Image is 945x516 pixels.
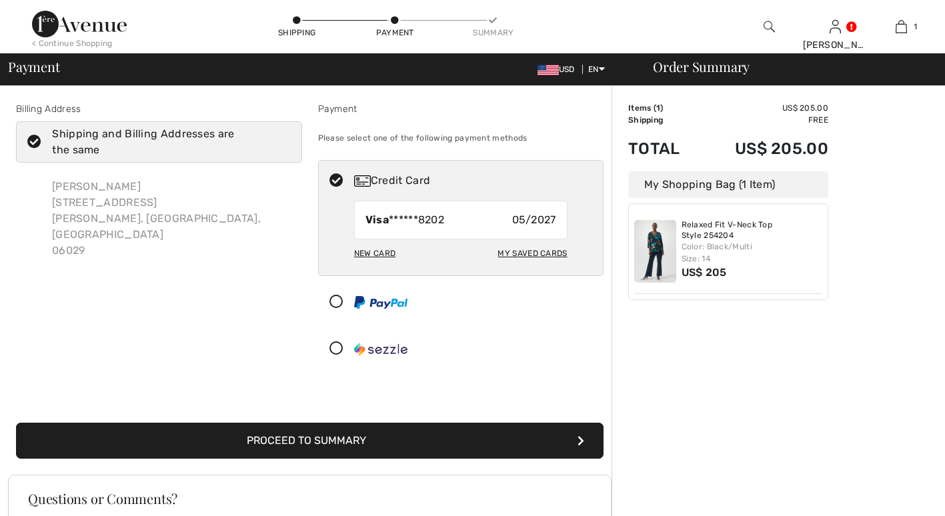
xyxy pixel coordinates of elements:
[634,220,676,283] img: Relaxed Fit V-Neck Top Style 254204
[16,423,604,459] button: Proceed to Summary
[628,126,700,171] td: Total
[764,19,775,35] img: search the website
[354,296,407,309] img: PayPal
[896,19,907,35] img: My Bag
[28,492,592,505] h3: Questions or Comments?
[656,103,660,113] span: 1
[354,173,594,189] div: Credit Card
[16,102,302,116] div: Billing Address
[803,38,868,52] div: [PERSON_NAME]
[512,212,556,228] span: 05/2027
[628,114,700,126] td: Shipping
[682,266,727,279] span: US$ 205
[914,21,917,33] span: 1
[682,220,823,241] a: Relaxed Fit V-Neck Top Style 254204
[354,242,395,265] div: New Card
[354,175,371,187] img: Credit Card
[365,213,389,226] strong: Visa
[8,60,59,73] span: Payment
[41,168,302,269] div: [PERSON_NAME] [STREET_ADDRESS] [PERSON_NAME], [GEOGRAPHIC_DATA], [GEOGRAPHIC_DATA] 06029
[354,343,407,356] img: Sezzle
[700,114,828,126] td: Free
[32,37,113,49] div: < Continue Shopping
[277,27,317,39] div: Shipping
[473,27,513,39] div: Summary
[830,19,841,35] img: My Info
[830,20,841,33] a: Sign In
[32,11,127,37] img: 1ère Avenue
[498,242,567,265] div: My Saved Cards
[637,60,937,73] div: Order Summary
[538,65,580,74] span: USD
[628,171,828,198] div: My Shopping Bag (1 Item)
[318,121,604,155] div: Please select one of the following payment methods
[318,102,604,116] div: Payment
[700,102,828,114] td: US$ 205.00
[700,126,828,171] td: US$ 205.00
[682,241,823,265] div: Color: Black/Multi Size: 14
[538,65,559,75] img: US Dollar
[628,102,700,114] td: Items ( )
[869,19,934,35] a: 1
[588,65,605,74] span: EN
[52,126,281,158] div: Shipping and Billing Addresses are the same
[375,27,415,39] div: Payment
